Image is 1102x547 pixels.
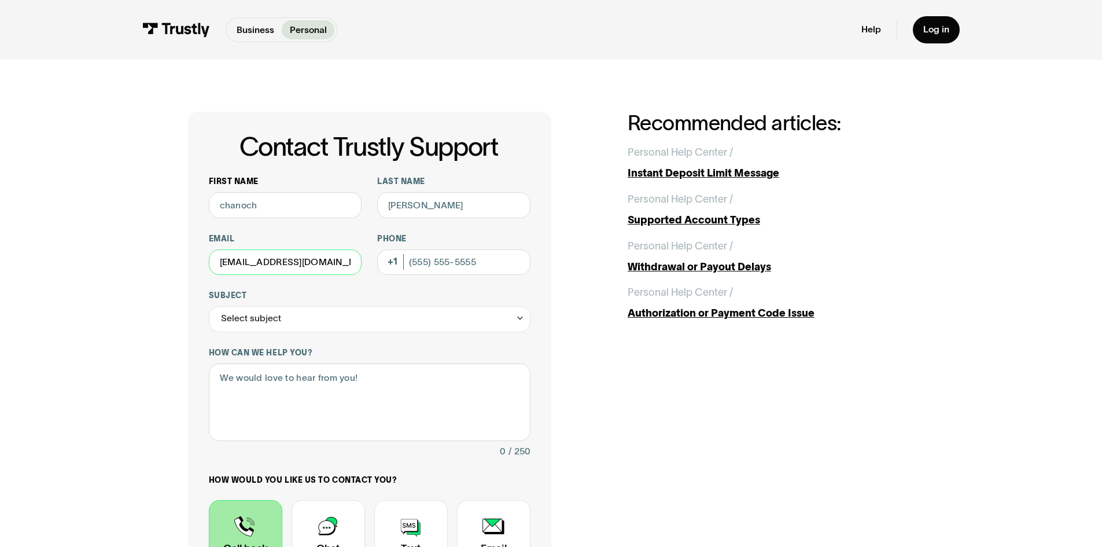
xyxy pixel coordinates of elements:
[628,192,733,207] div: Personal Help Center /
[913,16,960,43] a: Log in
[377,177,530,187] label: Last name
[500,444,506,460] div: 0
[221,311,281,326] div: Select subject
[628,259,915,275] div: Withdrawal or Payout Delays
[628,306,915,321] div: Authorization or Payment Code Issue
[207,133,530,161] h1: Contact Trustly Support
[628,212,915,228] div: Supported Account Types
[209,291,530,301] label: Subject
[228,20,282,39] a: Business
[142,23,210,37] img: Trustly Logo
[209,234,362,244] label: Email
[861,24,881,35] a: Help
[237,23,274,37] p: Business
[209,177,362,187] label: First name
[282,20,334,39] a: Personal
[628,285,733,300] div: Personal Help Center /
[923,24,949,35] div: Log in
[508,444,530,460] div: / 250
[209,475,530,486] label: How would you like us to contact you?
[209,348,530,358] label: How can we help you?
[628,238,733,254] div: Personal Help Center /
[628,238,915,275] a: Personal Help Center /Withdrawal or Payout Delays
[628,166,915,181] div: Instant Deposit Limit Message
[209,249,362,276] input: alex@mail.com
[628,112,915,134] h2: Recommended articles:
[628,145,915,181] a: Personal Help Center /Instant Deposit Limit Message
[628,145,733,160] div: Personal Help Center /
[628,192,915,228] a: Personal Help Center /Supported Account Types
[209,306,530,332] div: Select subject
[628,285,915,321] a: Personal Help Center /Authorization or Payment Code Issue
[209,192,362,218] input: Alex
[377,234,530,244] label: Phone
[377,249,530,276] input: (555) 555-5555
[290,23,327,37] p: Personal
[377,192,530,218] input: Howard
